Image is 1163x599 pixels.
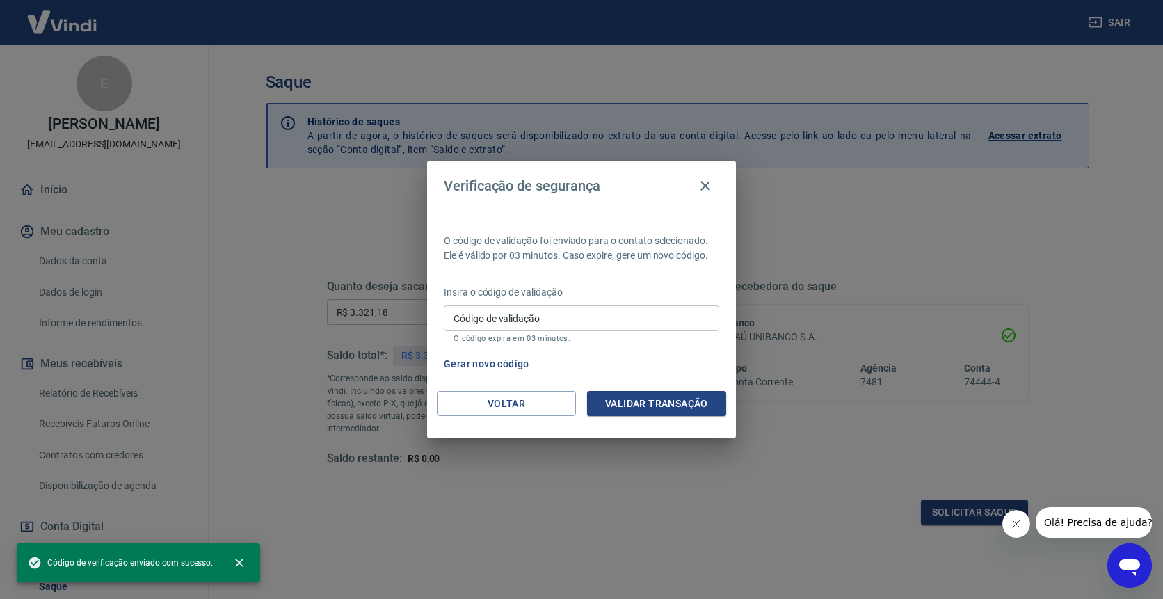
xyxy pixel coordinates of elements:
span: Olá! Precisa de ajuda? [8,10,117,21]
iframe: Botão para abrir a janela de mensagens [1107,543,1152,588]
button: Gerar novo código [438,351,535,377]
p: O código de validação foi enviado para o contato selecionado. Ele é válido por 03 minutos. Caso e... [444,234,719,263]
span: Código de verificação enviado com sucesso. [28,556,213,570]
iframe: Fechar mensagem [1002,510,1030,538]
h4: Verificação de segurança [444,177,600,194]
p: O código expira em 03 minutos. [454,334,709,343]
iframe: Mensagem da empresa [1036,507,1152,538]
button: Voltar [437,391,576,417]
button: Validar transação [587,391,726,417]
button: close [224,548,255,578]
p: Insira o código de validação [444,285,719,300]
